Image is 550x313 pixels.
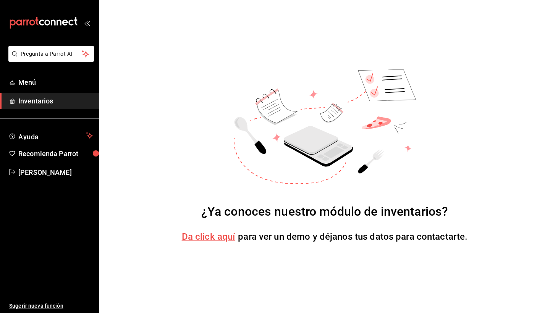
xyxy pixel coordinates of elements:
span: Pregunta a Parrot AI [21,50,82,58]
span: Ayuda [18,131,83,140]
a: Pregunta a Parrot AI [5,55,94,63]
button: open_drawer_menu [84,20,90,26]
span: Menú [18,77,93,87]
span: Recomienda Parrot [18,148,93,159]
a: Da click aquí [182,231,235,242]
span: [PERSON_NAME] [18,167,93,177]
span: para ver un demo y déjanos tus datos para contactarte. [238,231,467,242]
span: Inventarios [18,96,93,106]
button: Pregunta a Parrot AI [8,46,94,62]
span: Sugerir nueva función [9,302,93,310]
div: ¿Ya conoces nuestro módulo de inventarios? [201,202,448,221]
